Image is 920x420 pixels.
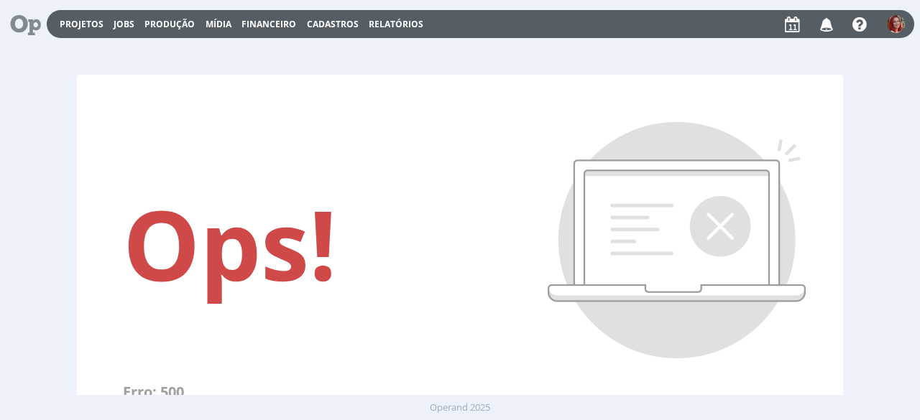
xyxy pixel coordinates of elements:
a: Projetos [60,18,103,30]
button: Projetos [55,19,108,30]
button: Mídia [201,19,236,30]
a: Relatórios [369,18,423,30]
a: Financeiro [241,18,296,30]
span: Cadastros [307,18,359,30]
button: Cadastros [303,19,363,30]
a: Jobs [114,18,134,30]
a: Mídia [206,18,231,30]
button: G [886,11,906,37]
img: G [887,15,905,33]
button: Relatórios [364,19,428,30]
button: Financeiro [237,19,300,30]
img: Erro: 500 [546,121,808,361]
button: Produção [140,19,199,30]
h1: Ops! [123,185,515,302]
a: Produção [144,18,195,30]
button: Jobs [109,19,139,30]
